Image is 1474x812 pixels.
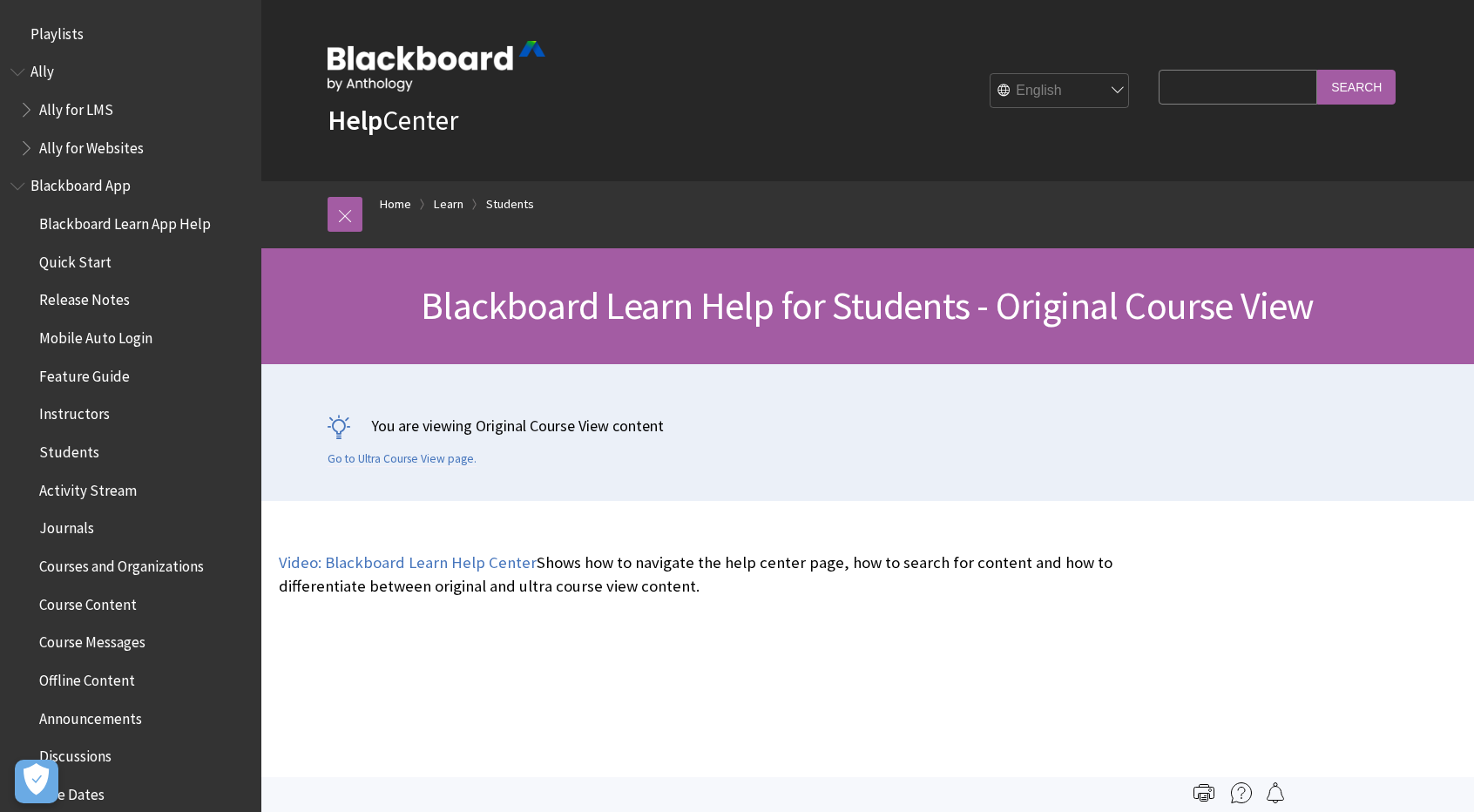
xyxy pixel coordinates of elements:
span: Journals [39,514,94,538]
button: Open Preferences [15,760,58,803]
a: Students [486,193,534,215]
img: Follow this page [1265,782,1286,803]
span: Ally for Websites [39,133,144,157]
span: Offline Content [39,666,135,689]
span: Courses and Organizations [39,551,204,575]
span: Mobile Auto Login [39,323,152,347]
span: Students [39,437,99,461]
span: Quick Start [39,247,112,271]
span: Course Content [39,590,137,613]
p: Shows how to navigate the help center page, how to search for content and how to differentiate be... [279,551,1199,597]
a: HelpCenter [328,103,458,138]
img: Blackboard by Anthology [328,41,545,91]
span: Blackboard App [30,172,131,195]
img: Print [1193,782,1214,803]
a: Learn [434,193,463,215]
select: Site Language Selector [991,74,1130,109]
span: Blackboard Learn App Help [39,209,211,233]
span: Due Dates [39,780,105,803]
span: Ally for LMS [39,95,113,118]
span: Ally [30,58,54,81]
span: Announcements [39,704,142,727]
span: Blackboard Learn Help for Students - Original Course View [421,281,1314,329]
span: Playlists [30,19,84,43]
nav: Book outline for Playlists [10,19,251,49]
p: You are viewing Original Course View content [328,415,1408,436]
a: Go to Ultra Course View page. [328,451,477,467]
strong: Help [328,103,382,138]
a: Video: Blackboard Learn Help Center [279,552,537,573]
span: Feature Guide [39,362,130,385]
span: Course Messages [39,628,145,652]
a: Home [380,193,411,215]
nav: Book outline for Anthology Ally Help [10,58,251,163]
span: Instructors [39,400,110,423]
span: Release Notes [39,286,130,309]
input: Search [1317,70,1396,104]
img: More help [1231,782,1252,803]
span: Activity Stream [39,476,137,499]
span: Discussions [39,741,112,765]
